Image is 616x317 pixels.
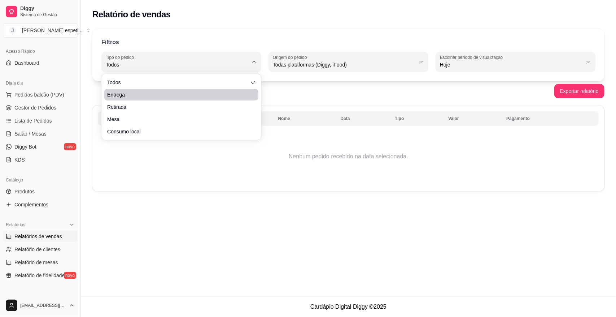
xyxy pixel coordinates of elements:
div: Gerenciar [3,290,78,301]
span: Entrega [107,91,248,98]
span: KDS [14,156,25,163]
span: Mesa [107,116,248,123]
span: Salão / Mesas [14,130,47,137]
label: Escolher período de visualização [440,54,505,60]
span: Gestor de Pedidos [14,104,56,111]
h2: Relatório de vendas [92,9,171,20]
span: Relatórios [6,222,25,228]
th: Data [336,111,391,126]
span: Relatórios de vendas [14,233,62,240]
th: N.pedido [98,111,180,126]
span: Diggy [20,5,75,12]
span: Retirada [107,103,248,111]
th: Tipo [390,111,444,126]
td: Nenhum pedido recebido na data selecionada. [98,128,599,185]
span: Lista de Pedidos [14,117,52,124]
span: Relatório de clientes [14,246,60,253]
th: Nome [274,111,336,126]
div: [PERSON_NAME] espeti ... [22,27,83,34]
span: Dashboard [14,59,39,67]
span: Relatório de fidelidade [14,272,65,279]
span: Consumo local [107,128,248,135]
button: Select a team [3,23,78,38]
p: Filtros [101,38,119,47]
div: Acesso Rápido [3,46,78,57]
span: [EMAIL_ADDRESS][DOMAIN_NAME] [20,303,66,308]
span: J [9,27,16,34]
span: Hoje [440,61,582,68]
span: Todas plataformas (Diggy, iFood) [273,61,415,68]
div: Dia a dia [3,77,78,89]
button: Exportar relatório [554,84,604,98]
span: Todos [106,61,248,68]
th: Pagamento [502,111,599,126]
span: Todos [107,79,248,86]
th: Valor [444,111,502,126]
span: Produtos [14,188,35,195]
span: Sistema de Gestão [20,12,75,18]
footer: Cardápio Digital Diggy © 2025 [81,296,616,317]
label: Tipo do pedido [106,54,136,60]
span: Pedidos balcão (PDV) [14,91,64,98]
div: Catálogo [3,174,78,186]
span: Complementos [14,201,48,208]
span: Relatório de mesas [14,259,58,266]
label: Origem do pedido [273,54,309,60]
span: Diggy Bot [14,143,36,150]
